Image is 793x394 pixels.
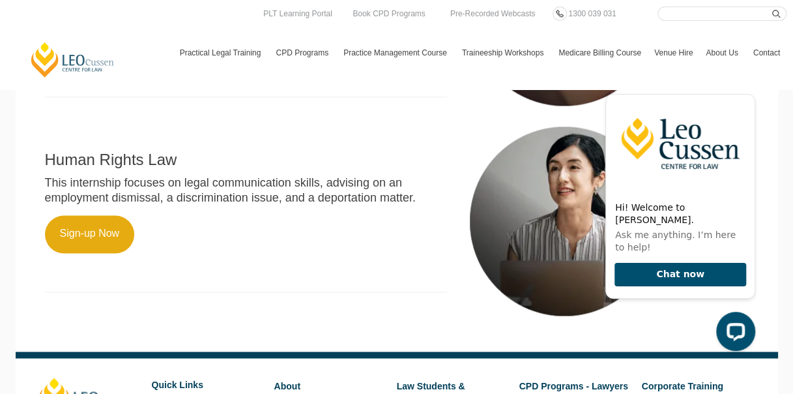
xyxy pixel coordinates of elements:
a: CPD Programs [269,34,337,72]
a: Traineeship Workshops [455,34,552,72]
ya-tr-span: Traineeship Workshops [462,48,543,57]
a: Practice Management Course [337,34,455,72]
ya-tr-span: Practical Legal Training [180,48,261,57]
a: Contact [747,34,786,72]
a: About Us [699,34,746,72]
ya-tr-span: Sign-up Now [60,228,120,239]
ya-tr-span: Quick Links [152,379,203,389]
a: About [274,380,300,391]
ya-tr-span: Practice Management Course [343,48,447,57]
iframe: LiveChat chat widget [595,83,760,361]
a: Practical Legal Training [173,34,270,72]
ya-tr-span: About Us [706,48,738,57]
ya-tr-span: This internship focuses on legal communication skills, advising on an employment dismissal, a dis... [45,176,416,204]
ya-tr-span: Pre-Recorded Webcasts [450,9,536,18]
a: 1300 039 031 [565,7,619,21]
a: PLT Learning Portal [260,7,336,21]
a: Medicare Billing Course [552,34,648,72]
ya-tr-span: Venue Hire [654,48,693,57]
a: Venue Hire [648,34,699,72]
a: Book CPD Programs [349,7,428,21]
a: Pre-Recorded Webcasts [447,7,539,21]
ya-tr-span: Human Rights Law [45,151,177,168]
ya-tr-span: Medicare Billing Course [558,48,641,57]
ya-tr-span: Contact [753,48,780,57]
ya-tr-span: CPD Programs [276,48,328,57]
ya-tr-span: Book CPD Programs [353,9,425,18]
a: Sign-up Now [45,215,135,253]
ya-tr-span: PLT Learning Portal [263,9,332,18]
span: 1300 039 031 [568,9,616,18]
